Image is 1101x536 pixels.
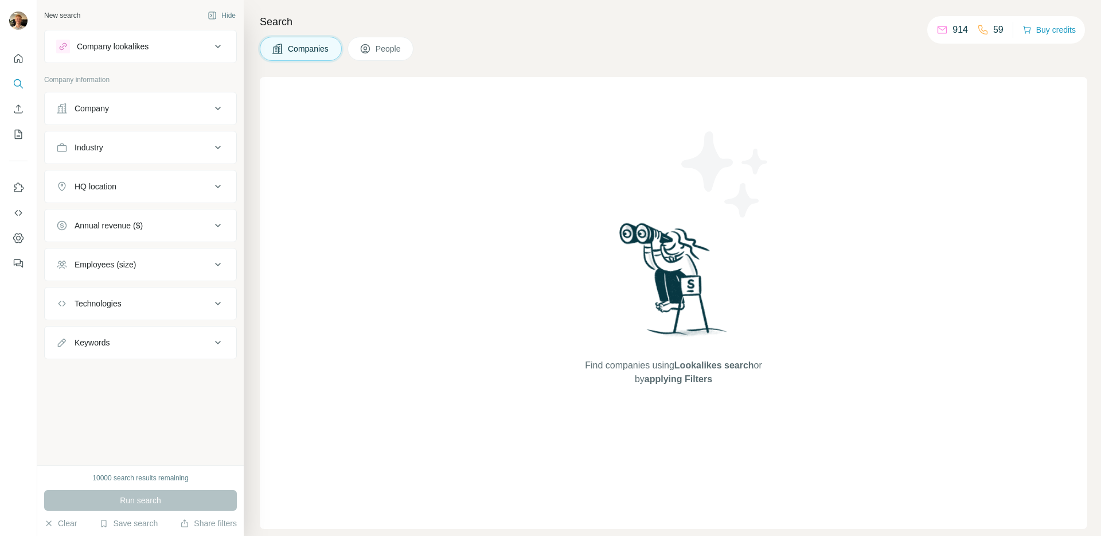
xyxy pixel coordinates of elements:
[993,23,1004,37] p: 59
[92,473,188,483] div: 10000 search results remaining
[45,95,236,122] button: Company
[45,329,236,356] button: Keywords
[288,43,330,55] span: Companies
[9,99,28,119] button: Enrich CSV
[614,220,733,348] img: Surfe Illustration - Woman searching with binoculars
[75,220,143,231] div: Annual revenue ($)
[674,123,777,226] img: Surfe Illustration - Stars
[674,360,754,370] span: Lookalikes search
[260,14,1087,30] h4: Search
[376,43,402,55] span: People
[44,518,77,529] button: Clear
[45,290,236,317] button: Technologies
[77,41,149,52] div: Company lookalikes
[44,75,237,85] p: Company information
[200,7,244,24] button: Hide
[9,228,28,248] button: Dashboard
[75,337,110,348] div: Keywords
[75,259,136,270] div: Employees (size)
[45,212,236,239] button: Annual revenue ($)
[9,48,28,69] button: Quick start
[75,103,109,114] div: Company
[45,251,236,278] button: Employees (size)
[45,173,236,200] button: HQ location
[75,142,103,153] div: Industry
[581,359,765,386] span: Find companies using or by
[645,374,712,384] span: applying Filters
[75,298,122,309] div: Technologies
[9,73,28,94] button: Search
[9,124,28,145] button: My lists
[952,23,968,37] p: 914
[45,134,236,161] button: Industry
[9,11,28,30] img: Avatar
[44,10,80,21] div: New search
[75,181,116,192] div: HQ location
[45,33,236,60] button: Company lookalikes
[180,518,237,529] button: Share filters
[9,253,28,274] button: Feedback
[9,177,28,198] button: Use Surfe on LinkedIn
[9,203,28,223] button: Use Surfe API
[1022,22,1076,38] button: Buy credits
[99,518,158,529] button: Save search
